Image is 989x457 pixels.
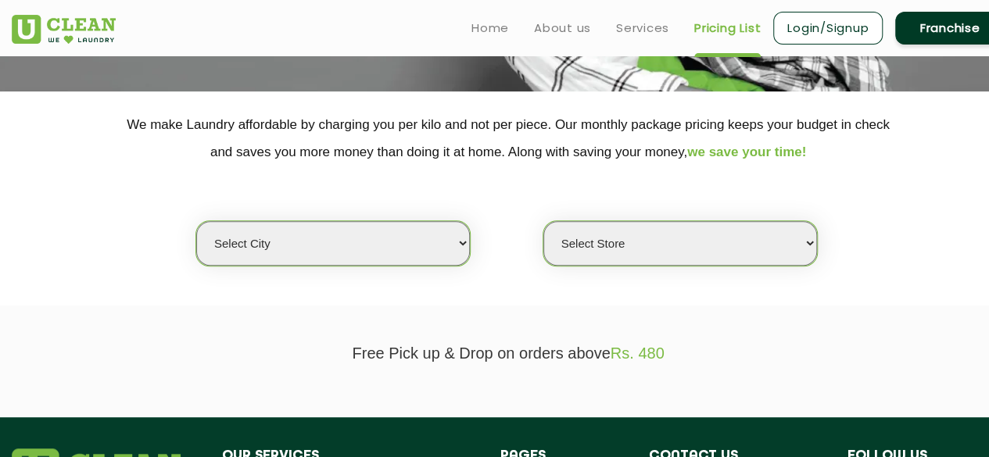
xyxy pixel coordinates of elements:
[773,12,883,45] a: Login/Signup
[471,19,509,37] a: Home
[12,15,116,44] img: UClean Laundry and Dry Cleaning
[616,19,669,37] a: Services
[534,19,591,37] a: About us
[611,345,665,362] span: Rs. 480
[694,19,761,37] a: Pricing List
[687,145,806,159] span: we save your time!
